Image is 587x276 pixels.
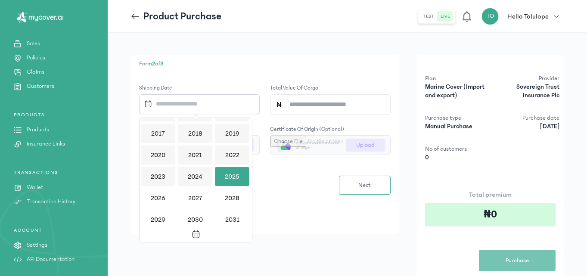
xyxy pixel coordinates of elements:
div: 2022 [215,146,249,164]
p: Products [27,125,49,134]
p: No of customers [425,145,492,153]
p: Purchase type [425,114,492,122]
div: TO [481,8,499,25]
p: Form of [139,59,391,68]
button: live [437,11,453,22]
button: TOHello Tolulope [481,8,564,25]
span: Purchase [506,256,529,265]
label: Shipping Date [139,84,260,93]
p: Sovereign Trust Insurance Plc [493,83,559,100]
div: 2020 [141,146,175,164]
p: Plan [425,74,492,83]
button: Toggle overlay [140,227,252,242]
p: Transaction History [27,197,75,206]
div: 2029 [141,210,175,229]
span: 2 [152,60,155,67]
button: Next [339,176,391,195]
div: 2024 [178,167,212,186]
div: 2030 [178,210,212,229]
p: Insurance Links [27,140,65,149]
p: [DATE] [493,122,559,131]
div: 2018 [178,124,212,143]
div: 2025 [215,167,249,186]
p: Settings [27,241,47,250]
p: Manual Purchase [425,122,492,131]
label: Certificate of origin (optional) [270,125,344,134]
div: ₦0 [425,203,556,226]
div: 2021 [178,146,212,164]
p: Product Purchase [143,9,221,23]
p: Total premium [425,189,556,200]
button: test [420,11,437,22]
div: 2019 [215,124,249,143]
p: Hello Tolulope [507,11,549,22]
div: 2026 [141,189,175,208]
div: 2028 [215,189,249,208]
label: Total value of cargo [270,84,318,93]
div: 2023 [141,167,175,186]
p: Purchase date [493,114,559,122]
span: 3 [160,60,164,67]
p: API Documentation [27,255,75,264]
button: Purchase [479,250,556,271]
div: 2027 [178,189,212,208]
p: Provider [493,74,559,83]
span: Next [358,181,371,190]
input: Datepicker input [141,95,252,113]
p: Wallet [27,183,43,192]
p: Marine Cover (Import and export) [425,83,492,100]
p: Sales [27,39,40,48]
p: Customers [27,82,54,91]
p: Policies [27,53,45,62]
div: 2017 [141,124,175,143]
p: Claims [27,68,44,77]
p: 0 [425,153,492,162]
div: 2031 [215,210,249,229]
